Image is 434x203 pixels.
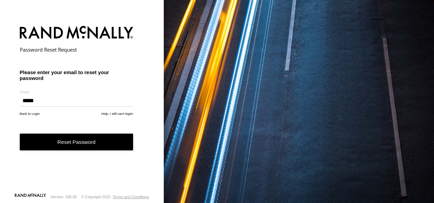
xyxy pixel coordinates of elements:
[101,112,133,116] a: Help, I still can't login!
[20,112,40,116] a: Back to Login
[81,195,149,199] div: © Copyright 2025 -
[20,89,133,94] label: Email
[20,134,133,150] button: Reset Password
[20,69,133,81] h3: Please enter your email to reset your password
[20,46,133,53] h2: Password Reset Request
[113,195,149,199] a: Terms and Conditions
[15,193,46,200] a: Visit our Website
[20,25,133,42] img: Rand McNally
[51,195,77,199] div: Version: 306.00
